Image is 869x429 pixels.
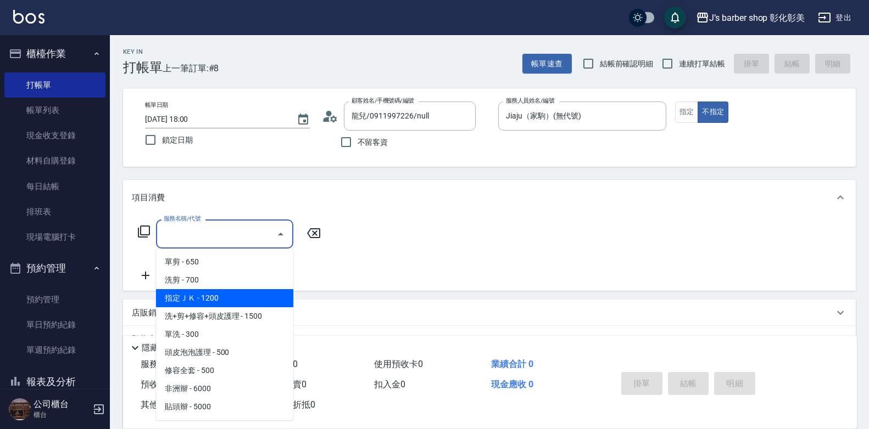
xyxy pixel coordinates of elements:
span: 現金應收 0 [491,379,533,390]
span: 洗+剪+修容+頭皮護理 - 1500 [156,307,293,325]
div: 預收卡販賣 [123,326,856,352]
a: 單日預約紀錄 [4,312,105,337]
img: Person [9,398,31,420]
span: 指定ＪＫ - 1200 [156,289,293,307]
button: 指定 [675,101,699,123]
span: 修容全套 - 500 [156,362,293,380]
button: save [664,7,686,29]
span: 連續打單結帳 [679,58,725,70]
button: Choose date, selected date is 2025-08-11 [290,106,316,133]
span: 扣入金 0 [374,379,405,390]
p: 櫃台 [34,410,90,420]
input: YYYY/MM/DD hh:mm [145,110,286,128]
button: 櫃檯作業 [4,39,105,68]
span: 服務消費 0 [141,359,181,369]
span: 使用預收卡 0 [374,359,423,369]
button: J’s barber shop 彰化彰美 [692,7,809,29]
p: 隱藏業績明細 [142,342,191,354]
span: 非洲辮 - 6000 [156,380,293,398]
div: J’s barber shop 彰化彰美 [709,11,805,25]
p: 店販銷售 [132,307,165,319]
span: 貼頭辮 - 5000 [156,398,293,416]
a: 現場電腦打卡 [4,224,105,250]
span: 單剪 - 650 [156,253,293,271]
a: 單週預約紀錄 [4,337,105,363]
div: 項目消費 [123,180,856,215]
span: 不留客資 [358,137,388,148]
label: 帳單日期 [145,101,168,109]
span: 洗剪 - 700 [156,271,293,289]
span: 頭皮泡泡護理 - 500 [156,343,293,362]
a: 材料自購登錄 [4,148,105,173]
label: 服務名稱/代號 [164,214,200,223]
label: 顧客姓名/手機號碼/編號 [352,97,414,105]
div: 店販銷售 [123,300,856,326]
button: 預約管理 [4,254,105,283]
a: 排班表 [4,199,105,224]
img: Logo [13,10,44,24]
span: 業績合計 0 [491,359,533,369]
label: 服務人員姓名/編號 [506,97,554,105]
button: 報表及分析 [4,368,105,396]
h2: Key In [123,48,163,55]
span: 結帳前確認明細 [600,58,654,70]
button: 不指定 [698,101,728,123]
h3: 打帳單 [123,60,163,75]
a: 打帳單 [4,72,105,98]
span: 單洗 - 300 [156,325,293,343]
span: 預收卡販賣 0 [141,379,190,390]
a: 現金收支登錄 [4,123,105,148]
a: 帳單列表 [4,98,105,123]
p: 預收卡販賣 [132,334,173,345]
p: 項目消費 [132,192,165,204]
span: 鎖定日期 [162,134,193,146]
button: 登出 [814,8,856,28]
h5: 公司櫃台 [34,399,90,410]
button: 帳單速查 [522,54,572,74]
a: 每日結帳 [4,174,105,199]
span: 其他付款方式 0 [141,399,198,410]
button: Close [272,225,289,243]
span: 上一筆訂單:#8 [163,61,219,75]
a: 預約管理 [4,287,105,312]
